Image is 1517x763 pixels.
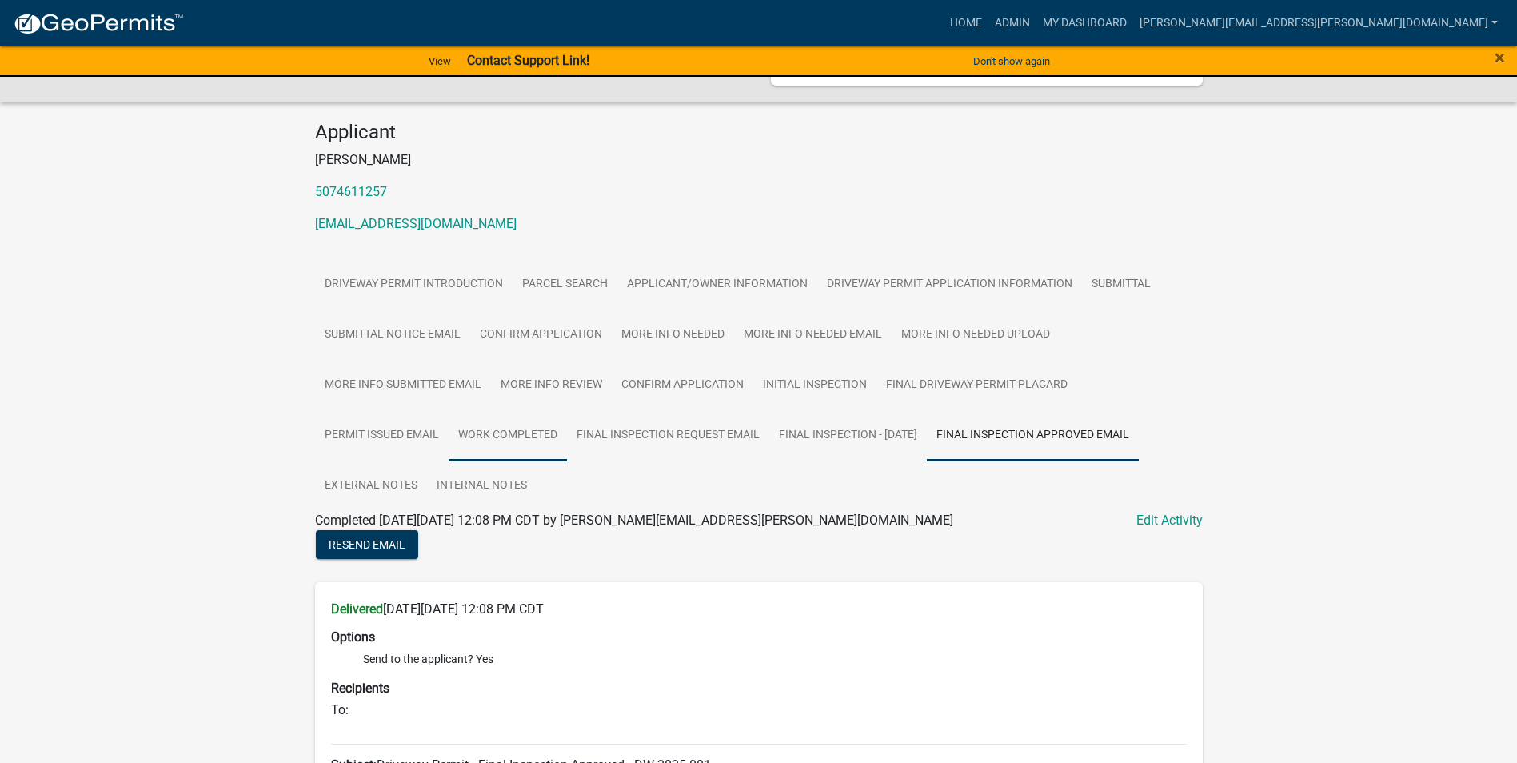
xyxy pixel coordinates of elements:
strong: Delivered [331,601,383,617]
a: [PERSON_NAME][EMAIL_ADDRESS][PERSON_NAME][DOMAIN_NAME] [1133,8,1504,38]
a: Final Driveway Permit Placard [876,360,1077,411]
a: More Info Needed Upload [892,310,1060,361]
a: More Info Needed [612,310,734,361]
strong: Options [331,629,375,645]
p: [PERSON_NAME] [315,150,1203,170]
a: Final Inspection - [DATE] [769,410,927,461]
strong: Contact Support Link! [467,53,589,68]
a: Edit Activity [1136,511,1203,530]
a: Submittal [1082,259,1160,310]
a: My Dashboard [1036,8,1133,38]
a: Driveway Permit Introduction [315,259,513,310]
li: Send to the applicant? Yes [363,651,1187,668]
a: Parcel search [513,259,617,310]
a: Permit Issued Email [315,410,449,461]
a: Home [944,8,988,38]
button: Resend Email [316,530,418,559]
span: × [1495,46,1505,69]
span: Completed [DATE][DATE] 12:08 PM CDT by [PERSON_NAME][EMAIL_ADDRESS][PERSON_NAME][DOMAIN_NAME] [315,513,953,528]
a: More Info Review [491,360,612,411]
a: Work Completed [449,410,567,461]
span: Resend Email [329,537,405,550]
strong: Recipients [331,681,389,696]
a: External Notes [315,461,427,512]
button: Don't show again [967,48,1056,74]
a: Confirm Application [470,310,612,361]
a: Internal Notes [427,461,537,512]
a: Final Inspection Request Email [567,410,769,461]
a: More Info Submitted Email [315,360,491,411]
h4: Applicant [315,121,1203,144]
a: View [422,48,457,74]
button: Close [1495,48,1505,67]
a: Driveway Permit Application Information [817,259,1082,310]
a: Confirm Application [612,360,753,411]
a: Initial Inspection [753,360,876,411]
a: Final Inspection Approved Email [927,410,1139,461]
a: More Info Needed Email [734,310,892,361]
a: Admin [988,8,1036,38]
a: Applicant/Owner Information [617,259,817,310]
h6: To: [331,702,1187,717]
a: 5074611257 [315,184,387,199]
a: [EMAIL_ADDRESS][DOMAIN_NAME] [315,216,517,231]
h6: [DATE][DATE] 12:08 PM CDT [331,601,1187,617]
a: Submittal Notice Email [315,310,470,361]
